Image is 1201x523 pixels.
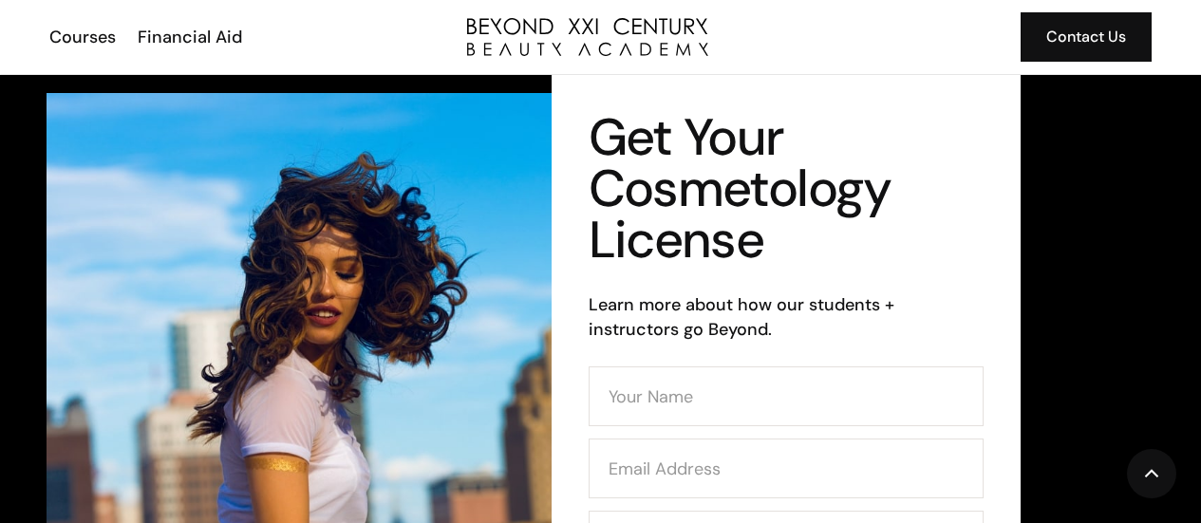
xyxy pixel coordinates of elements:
div: Contact Us [1046,25,1126,49]
h1: Get Your Cosmetology License [589,112,984,266]
a: home [467,18,708,56]
input: Email Address [589,439,984,498]
div: Courses [49,25,116,49]
div: Financial Aid [138,25,242,49]
img: beyond logo [467,18,708,56]
a: Financial Aid [125,25,252,49]
input: Your Name [589,366,984,426]
h6: Learn more about how our students + instructors go Beyond. [589,292,984,342]
a: Contact Us [1021,12,1152,62]
a: Courses [37,25,125,49]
